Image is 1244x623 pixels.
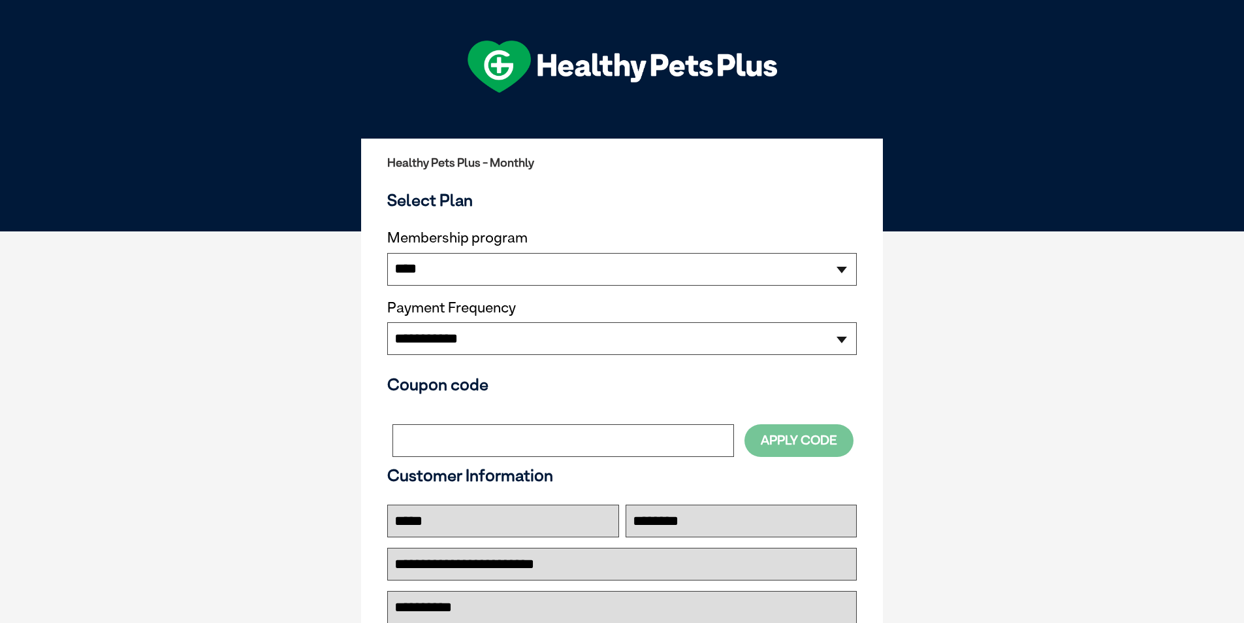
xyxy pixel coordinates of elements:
h3: Coupon code [387,375,857,394]
h3: Select Plan [387,190,857,210]
h3: Customer Information [387,465,857,485]
button: Apply Code [744,424,853,456]
h2: Healthy Pets Plus - Monthly [387,156,857,169]
label: Membership program [387,229,857,246]
img: hpp-logo-landscape-green-white.png [468,41,777,93]
label: Payment Frequency [387,299,516,316]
